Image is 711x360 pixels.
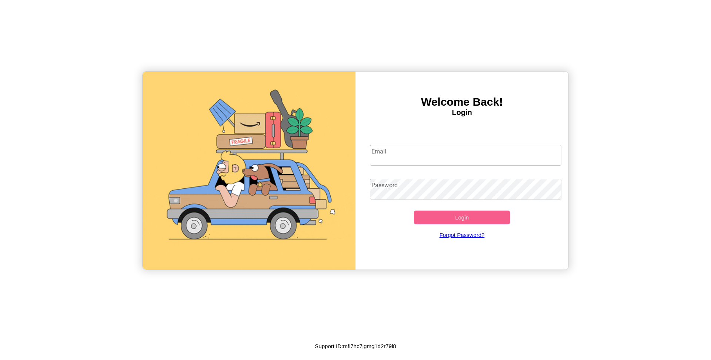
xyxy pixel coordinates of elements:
a: Forgot Password? [366,224,558,245]
img: gif [143,72,355,270]
h4: Login [355,108,568,117]
p: Support ID: mfl7hc7jgmg1d2r79l8 [315,341,396,351]
button: Login [414,211,510,224]
h3: Welcome Back! [355,96,568,108]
